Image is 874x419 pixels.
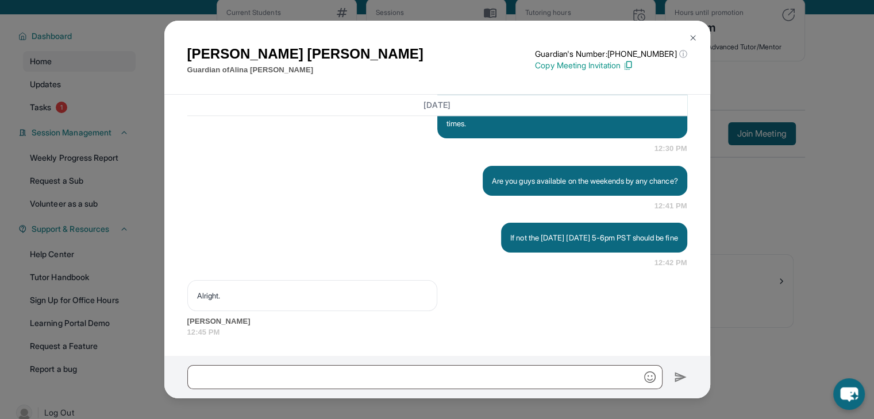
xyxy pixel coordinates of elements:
[187,99,687,111] h3: [DATE]
[679,48,687,60] span: ⓘ
[510,232,677,243] p: If not the [DATE] [DATE] 5-6pm PST should be fine
[654,257,687,269] span: 12:42 PM
[492,175,678,187] p: Are you guys available on the weekends by any chance?
[187,64,423,76] p: Guardian of Alina [PERSON_NAME]
[674,370,687,384] img: Send icon
[688,33,698,42] img: Close Icon
[535,60,687,71] p: Copy Meeting Invitation
[535,48,687,60] p: Guardian's Number: [PHONE_NUMBER]
[654,200,687,212] span: 12:41 PM
[197,290,428,301] p: Alright.
[623,60,633,71] img: Copy Icon
[187,327,687,338] span: 12:45 PM
[187,316,687,327] span: [PERSON_NAME]
[833,378,865,410] button: chat-button
[654,143,687,154] span: 12:30 PM
[187,44,423,64] h1: [PERSON_NAME] [PERSON_NAME]
[644,371,656,383] img: Emoji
